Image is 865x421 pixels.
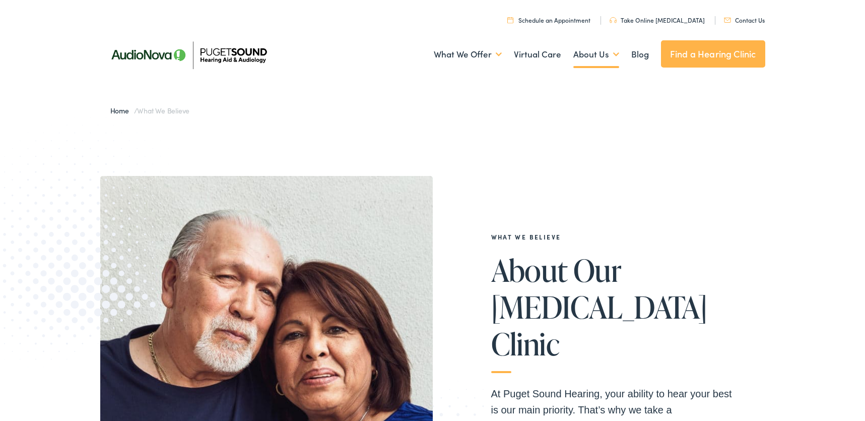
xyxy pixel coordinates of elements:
a: What We Offer [434,36,502,73]
a: Virtual Care [514,36,561,73]
a: Blog [631,36,649,73]
span: About [491,254,568,287]
h2: What We Believe [491,233,733,240]
a: Schedule an Appointment [507,16,590,24]
a: About Us [573,36,619,73]
a: Contact Us [724,16,765,24]
img: utility icon [724,18,731,23]
img: utility icon [610,17,617,23]
a: Find a Hearing Clinic [661,40,765,68]
a: Take Online [MEDICAL_DATA] [610,16,705,24]
img: utility icon [507,17,513,23]
span: Clinic [491,327,559,360]
span: [MEDICAL_DATA] [491,290,707,324]
span: Our [573,254,621,287]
